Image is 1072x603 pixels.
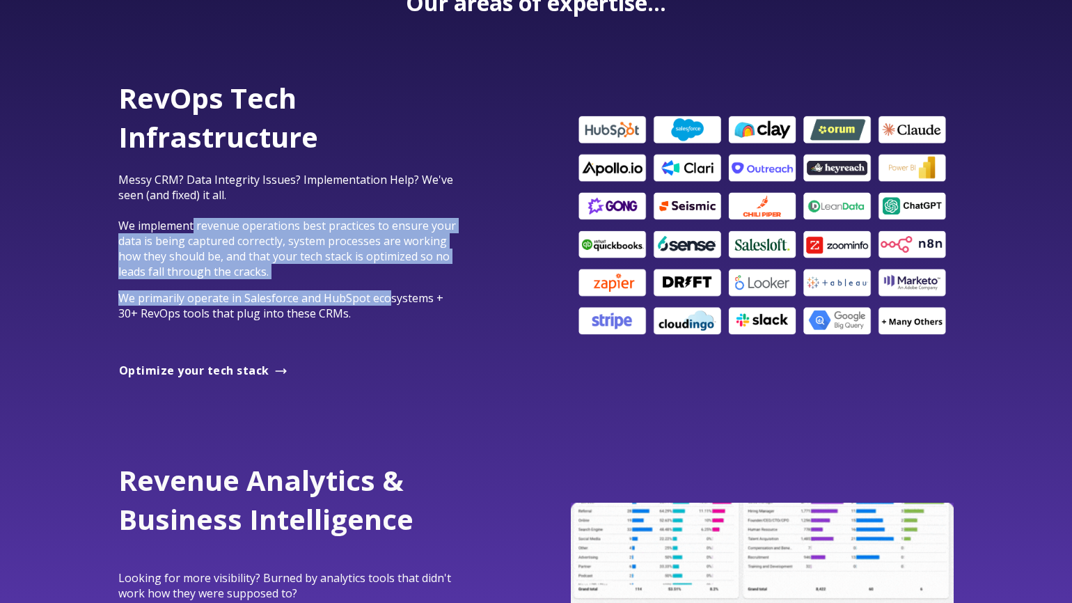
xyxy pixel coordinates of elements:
[118,461,413,538] span: Revenue Analytics & Business Intelligence
[118,290,443,321] span: We primarily operate in Salesforce and HubSpot ecosystems + 30+ RevOps tools that plug into these...
[119,363,269,378] span: Optimize your tech stack
[118,364,289,379] a: Optimize your tech stack
[118,79,318,156] span: RevOps Tech Infrastructure
[571,113,954,338] img: b2b tech stack tools lean layer revenue operations (400 x 400 px) (850 x 500 px)
[118,172,456,279] span: Messy CRM? Data Integrity Issues? Implementation Help? We've seen (and fixed) it all. We implemen...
